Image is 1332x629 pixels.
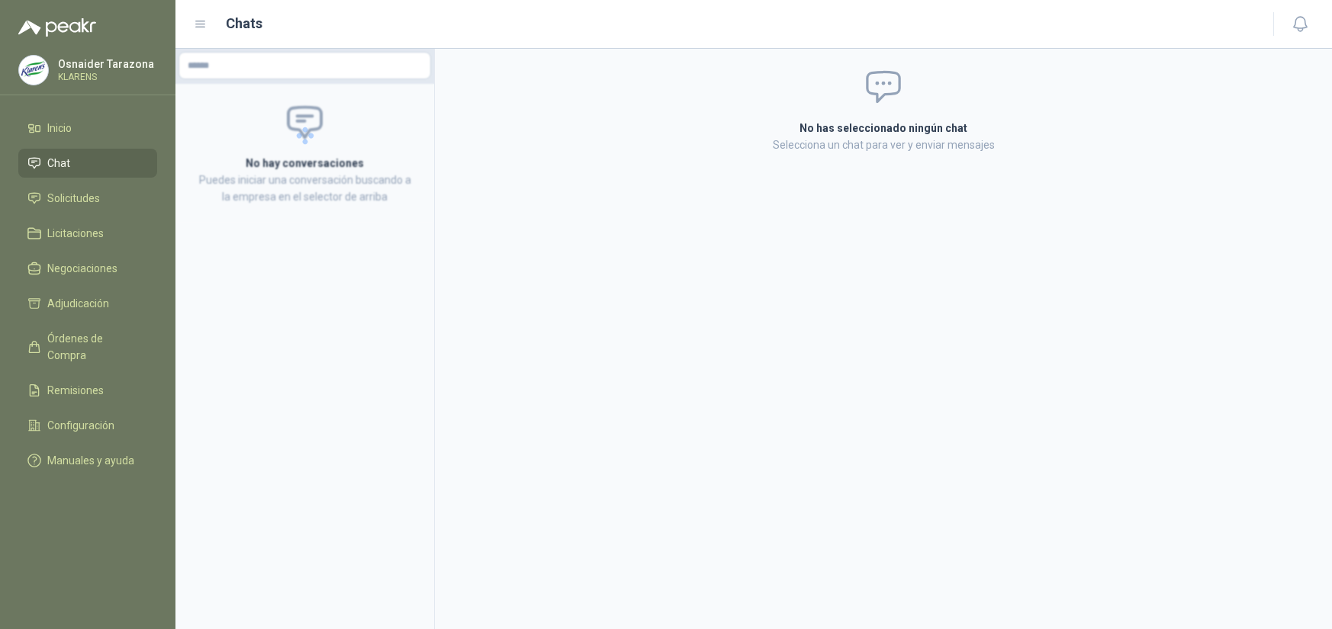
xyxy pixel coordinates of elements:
[18,184,157,213] a: Solicitudes
[18,376,157,405] a: Remisiones
[18,446,157,475] a: Manuales y ayuda
[47,330,143,364] span: Órdenes de Compra
[226,13,262,34] h1: Chats
[18,289,157,318] a: Adjudicación
[47,225,104,242] span: Licitaciones
[18,114,157,143] a: Inicio
[47,452,134,469] span: Manuales y ayuda
[19,56,48,85] img: Company Logo
[18,411,157,440] a: Configuración
[47,295,109,312] span: Adjudicación
[47,155,70,172] span: Chat
[47,382,104,399] span: Remisiones
[47,417,114,434] span: Configuración
[58,72,154,82] p: KLARENS
[58,59,154,69] p: Osnaider Tarazona
[18,219,157,248] a: Licitaciones
[18,254,157,283] a: Negociaciones
[18,18,96,37] img: Logo peakr
[47,120,72,136] span: Inicio
[617,120,1150,136] h2: No has seleccionado ningún chat
[18,149,157,178] a: Chat
[18,324,157,370] a: Órdenes de Compra
[47,260,117,277] span: Negociaciones
[617,136,1150,153] p: Selecciona un chat para ver y enviar mensajes
[47,190,100,207] span: Solicitudes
